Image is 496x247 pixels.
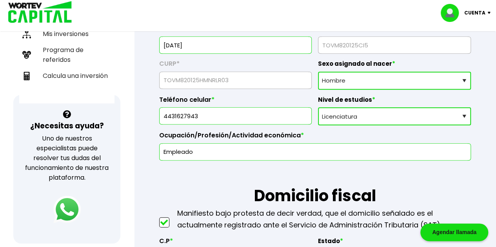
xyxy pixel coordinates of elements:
[24,133,110,182] p: Uno de nuestros especialistas puede resolver tus dudas del funcionamiento de nuestra plataforma.
[464,7,485,19] p: Cuenta
[19,26,114,42] a: Mis inversiones
[19,68,114,84] a: Calcula una inversión
[485,12,496,14] img: icon-down
[22,50,31,59] img: recomiendanos-icon.9b8e9327.svg
[177,207,471,231] p: Manifiesto bajo protesta de decir verdad, que el domicilio señalado es el actualmente registrado ...
[22,30,31,38] img: inversiones-icon.6695dc30.svg
[322,37,467,53] input: 13 caracteres
[159,160,471,207] h1: Domicilio fiscal
[163,37,309,53] input: DD/MM/AAAA
[159,132,471,143] label: Ocupación/Profesión/Actividad económica
[420,224,488,241] div: Agendar llamada
[19,42,114,68] a: Programa de referidos
[318,96,471,108] label: Nivel de estudios
[53,196,81,223] img: logos_whatsapp-icon.242b2217.svg
[22,72,31,80] img: calculadora-icon.17d418c4.svg
[159,60,312,72] label: CURP
[163,72,309,88] input: 18 caracteres
[441,4,464,22] img: profile-image
[159,96,312,108] label: Teléfono celular
[318,60,471,72] label: Sexo asignado al nacer
[30,120,104,132] h3: ¿Necesitas ayuda?
[163,108,309,124] input: 10 dígitos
